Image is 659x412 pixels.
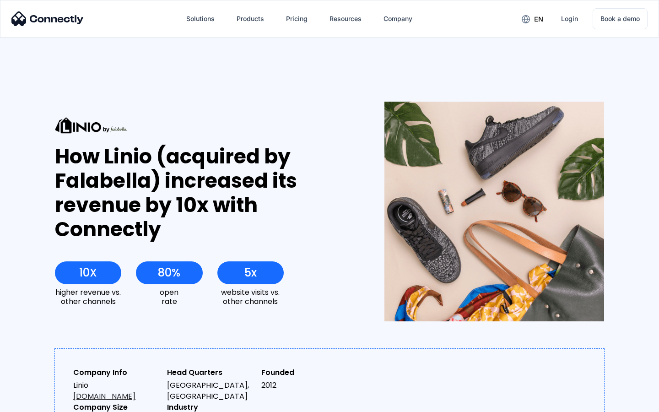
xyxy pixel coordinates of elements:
div: higher revenue vs. other channels [55,288,121,305]
div: 10X [79,266,97,279]
div: Company Info [73,367,160,378]
div: Login [561,12,578,25]
div: Head Quarters [167,367,254,378]
a: Login [554,8,585,30]
a: [DOMAIN_NAME] [73,391,135,401]
aside: Language selected: English [9,396,55,409]
div: 2012 [261,380,348,391]
div: Linio [73,380,160,402]
a: Book a demo [593,8,648,29]
div: Founded [261,367,348,378]
div: Solutions [186,12,215,25]
div: website visits vs. other channels [217,288,284,305]
img: Connectly Logo [11,11,84,26]
div: Pricing [286,12,308,25]
div: en [534,13,543,26]
div: Company [384,12,412,25]
div: How Linio (acquired by Falabella) increased its revenue by 10x with Connectly [55,145,351,241]
div: 80% [158,266,180,279]
div: Products [237,12,264,25]
ul: Language list [18,396,55,409]
div: Resources [329,12,362,25]
div: 5x [244,266,257,279]
div: open rate [136,288,202,305]
div: [GEOGRAPHIC_DATA], [GEOGRAPHIC_DATA] [167,380,254,402]
a: Pricing [279,8,315,30]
